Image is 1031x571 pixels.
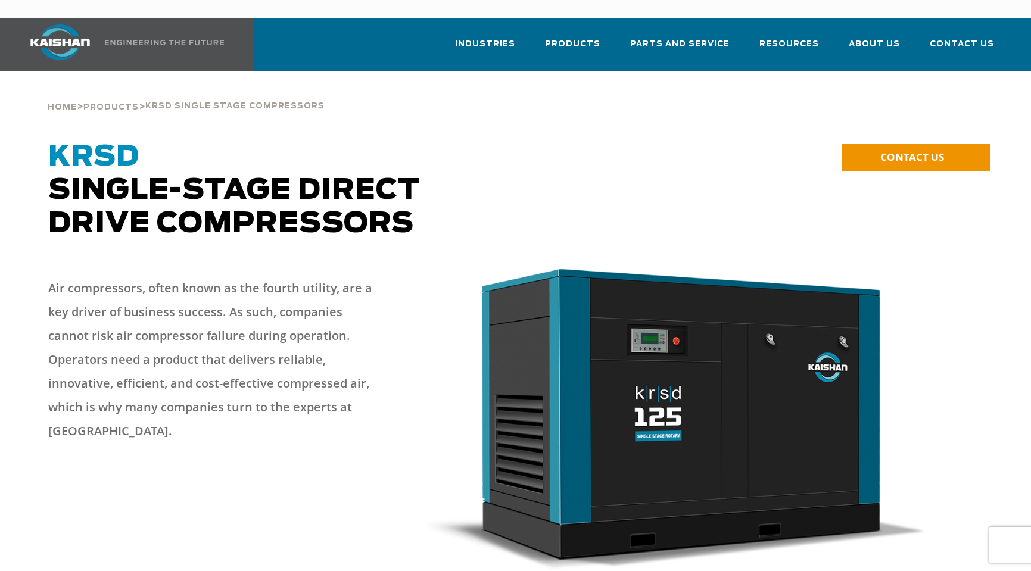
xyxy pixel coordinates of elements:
[15,18,226,71] a: Kaishan USA
[849,29,900,69] a: About Us
[630,29,730,69] a: Parts and Service
[83,104,139,111] span: Products
[759,29,819,69] a: Resources
[48,101,77,112] a: Home
[428,264,927,570] img: krsd125
[48,71,325,117] div: > >
[545,29,600,69] a: Products
[48,276,373,443] p: Air compressors, often known as the fourth utility, are a key driver of business success. As such...
[880,150,944,164] span: CONTACT US
[630,38,730,51] span: Parts and Service
[455,29,515,69] a: Industries
[455,38,515,51] span: Industries
[105,40,224,45] img: Engineering the future
[849,38,900,51] span: About Us
[759,38,819,51] span: Resources
[930,29,994,69] a: Contact Us
[145,102,325,110] span: krsd single stage compressors
[842,144,990,171] a: CONTACT US
[48,143,420,238] span: Single-Stage Direct Drive Compressors
[83,101,139,112] a: Products
[48,104,77,111] span: Home
[545,38,600,51] span: Products
[15,24,105,60] img: kaishan logo
[48,143,139,171] span: KRSD
[930,38,994,51] span: Contact Us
